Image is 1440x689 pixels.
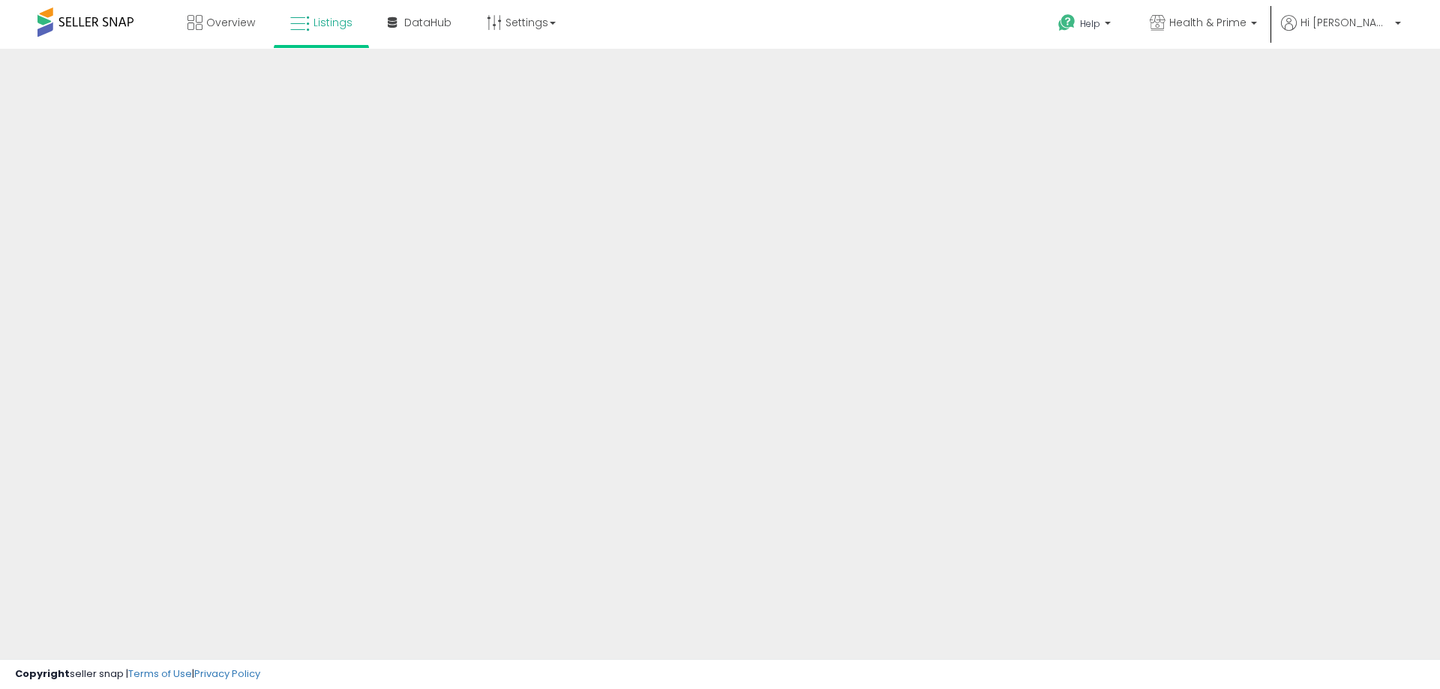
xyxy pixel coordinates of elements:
[404,15,451,30] span: DataHub
[1281,15,1401,49] a: Hi [PERSON_NAME]
[206,15,255,30] span: Overview
[128,667,192,681] a: Terms of Use
[1300,15,1390,30] span: Hi [PERSON_NAME]
[15,667,260,682] div: seller snap | |
[1057,13,1076,32] i: Get Help
[1080,17,1100,30] span: Help
[313,15,352,30] span: Listings
[1046,2,1126,49] a: Help
[15,667,70,681] strong: Copyright
[194,667,260,681] a: Privacy Policy
[1169,15,1246,30] span: Health & Prime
